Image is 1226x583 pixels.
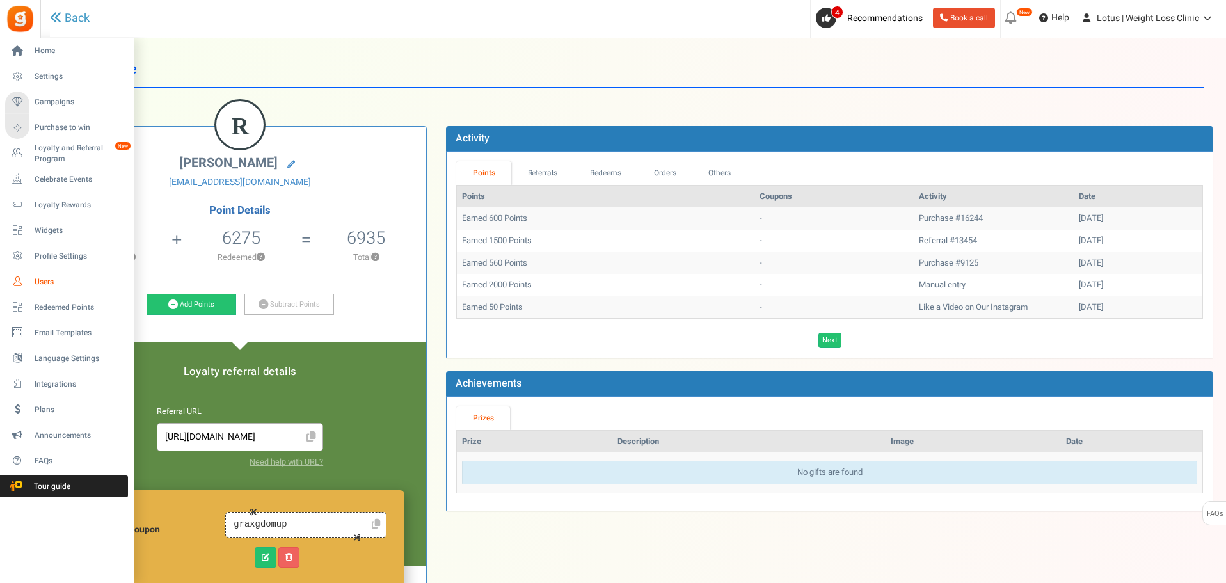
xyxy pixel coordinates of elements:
[157,408,323,417] h6: Referral URL
[457,186,754,208] th: Points
[147,294,236,315] a: Add Points
[816,8,928,28] a: 4 Recommendations
[1097,12,1199,25] span: Lotus | Weight Loss Clinic
[5,40,128,62] a: Home
[5,194,128,216] a: Loyalty Rewards
[250,456,323,468] a: Need help with URL?
[35,200,124,211] span: Loyalty Rewards
[35,302,124,313] span: Redeemed Points
[754,207,914,230] td: -
[754,230,914,252] td: -
[1074,186,1202,208] th: Date
[914,296,1074,319] td: Like a Video on Our Instagram
[5,450,128,472] a: FAQs
[818,333,841,348] a: Next
[637,161,692,185] a: Orders
[371,253,379,262] button: ?
[312,252,420,263] p: Total
[5,399,128,420] a: Plans
[612,431,886,453] th: Description
[456,131,490,146] b: Activity
[1206,502,1223,526] span: FAQs
[933,8,995,28] a: Book a call
[183,252,299,263] p: Redeemed
[457,296,754,319] td: Earned 50 Points
[179,154,278,172] span: [PERSON_NAME]
[1016,8,1033,17] em: New
[6,481,95,492] span: Tour guide
[462,461,1197,484] div: No gifts are found
[1079,212,1197,225] div: [DATE]
[574,161,638,185] a: Redeems
[35,328,124,339] span: Email Templates
[914,186,1074,208] th: Activity
[914,207,1074,230] td: Purchase #16244
[456,376,521,391] b: Achievements
[35,71,124,82] span: Settings
[244,294,334,315] a: Subtract Points
[5,168,128,190] a: Celebrate Events
[222,228,260,248] h5: 6275
[5,143,128,164] a: Loyalty and Referral Program New
[5,271,128,292] a: Users
[5,322,128,344] a: Email Templates
[754,186,914,208] th: Coupons
[67,366,413,378] h5: Loyalty referral details
[35,276,124,287] span: Users
[914,252,1074,275] td: Purchase #9125
[63,176,417,189] a: [EMAIL_ADDRESS][DOMAIN_NAME]
[847,12,923,25] span: Recommendations
[35,143,128,164] span: Loyalty and Referral Program
[367,515,385,535] a: Click to Copy
[35,353,124,364] span: Language Settings
[914,230,1074,252] td: Referral #13454
[457,230,754,252] td: Earned 1500 Points
[63,51,1204,88] h1: User Profile
[35,225,124,236] span: Widgets
[754,296,914,319] td: -
[35,174,124,185] span: Celebrate Events
[35,45,124,56] span: Home
[347,228,385,248] h5: 6935
[5,220,128,241] a: Widgets
[257,253,265,262] button: ?
[754,252,914,275] td: -
[5,296,128,318] a: Redeemed Points
[511,161,574,185] a: Referrals
[5,424,128,446] a: Announcements
[6,4,35,33] img: Gratisfaction
[1079,301,1197,314] div: [DATE]
[919,278,966,291] span: Manual entry
[5,373,128,395] a: Integrations
[5,92,128,113] a: Campaigns
[93,515,225,534] h6: Loyalty Referral Coupon
[54,205,426,216] h4: Point Details
[35,430,124,441] span: Announcements
[1061,431,1202,453] th: Date
[1034,8,1074,28] a: Help
[5,245,128,267] a: Profile Settings
[35,97,124,108] span: Campaigns
[456,406,510,430] a: Prizes
[115,141,131,150] em: New
[692,161,747,185] a: Others
[35,404,124,415] span: Plans
[457,431,612,453] th: Prize
[35,251,124,262] span: Profile Settings
[754,274,914,296] td: -
[216,101,264,151] figcaption: R
[1079,235,1197,247] div: [DATE]
[457,274,754,296] td: Earned 2000 Points
[1048,12,1069,24] span: Help
[1079,279,1197,291] div: [DATE]
[5,347,128,369] a: Language Settings
[886,431,1061,453] th: Image
[35,456,124,467] span: FAQs
[1079,257,1197,269] div: [DATE]
[5,66,128,88] a: Settings
[5,117,128,139] a: Purchase to win
[35,379,124,390] span: Integrations
[457,207,754,230] td: Earned 600 Points
[456,161,511,185] a: Points
[301,426,321,449] span: Click to Copy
